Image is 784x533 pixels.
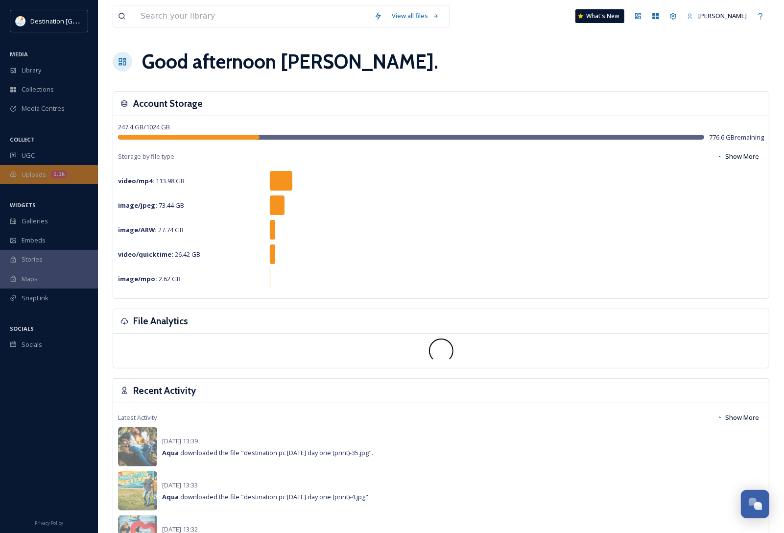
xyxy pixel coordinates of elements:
span: Uploads [22,170,46,179]
strong: video/mp4 : [118,176,154,185]
a: Privacy Policy [35,516,63,528]
span: Library [22,66,41,75]
span: [DATE] 13:33 [162,481,198,489]
span: 113.98 GB [118,176,185,185]
h1: Good afternoon [PERSON_NAME] . [142,47,438,76]
span: 247.4 GB / 1024 GB [118,122,170,131]
span: 27.74 GB [118,225,184,234]
strong: image/ARW : [118,225,157,234]
span: Maps [22,274,38,284]
span: Privacy Policy [35,520,63,526]
span: MEDIA [10,50,28,58]
span: SnapLink [22,293,48,303]
span: 26.42 GB [118,250,200,259]
span: Stories [22,255,43,264]
span: Latest Activity [118,413,157,422]
a: [PERSON_NAME] [682,6,752,25]
span: downloaded the file "destination pc [DATE] day one (print)-35.jpg". [162,448,373,457]
span: Socials [22,340,42,349]
img: 97c9dc43-5025-4da7-908b-e186fcbca36c.jpg [118,427,157,466]
span: downloaded the file "destination pc [DATE] day one (print)-4.jpg". [162,492,370,501]
strong: image/mpo : [118,274,157,283]
div: 1.1k [51,170,67,178]
span: Media Centres [22,104,65,113]
a: What's New [575,9,624,23]
h3: File Analytics [133,314,188,328]
span: 2.62 GB [118,274,181,283]
span: [PERSON_NAME] [698,11,747,20]
button: Open Chat [741,490,769,518]
button: Show More [712,147,764,166]
strong: Aqua [162,492,179,501]
strong: video/quicktime : [118,250,173,259]
span: Embeds [22,236,46,245]
span: Storage by file type [118,152,174,161]
span: UGC [22,151,35,160]
span: [DATE] 13:39 [162,436,198,445]
input: Search your library [136,5,369,27]
strong: image/jpeg : [118,201,157,210]
span: COLLECT [10,136,35,143]
img: 51faad8c-d48b-496b-a595-f2a2a737bb27.jpg [118,471,157,510]
h3: Account Storage [133,97,203,111]
button: Show More [712,408,764,427]
strong: Aqua [162,448,179,457]
h3: Recent Activity [133,384,196,398]
span: SOCIALS [10,325,34,332]
span: WIDGETS [10,201,36,209]
span: 776.6 GB remaining [709,133,764,142]
span: Collections [22,85,54,94]
span: Galleries [22,217,48,226]
span: 73.44 GB [118,201,184,210]
img: download.png [16,16,25,26]
span: Destination [GEOGRAPHIC_DATA] [30,16,128,25]
a: View all files [387,6,444,25]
